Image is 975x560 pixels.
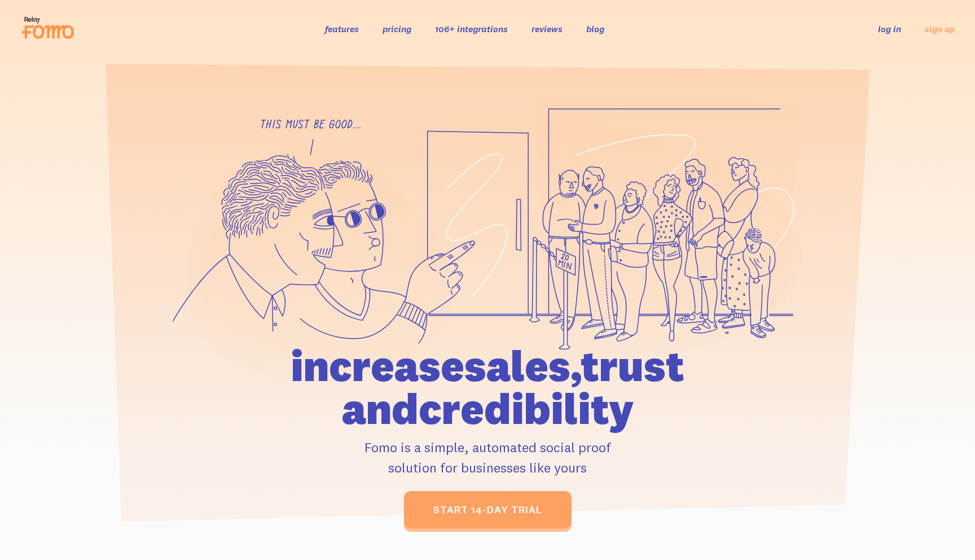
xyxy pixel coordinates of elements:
[325,23,359,34] a: features
[226,344,749,430] h1: increase sales, trust and credibility
[586,23,604,34] a: blog
[383,23,411,34] a: pricing
[878,23,901,34] a: log in
[404,491,572,528] a: start 14-day trial
[226,437,749,478] p: Fomo is a simple, automated social proof solution for businesses like yours
[435,23,508,34] a: 106+ integrations
[532,23,563,34] a: reviews
[925,23,955,35] a: sign up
